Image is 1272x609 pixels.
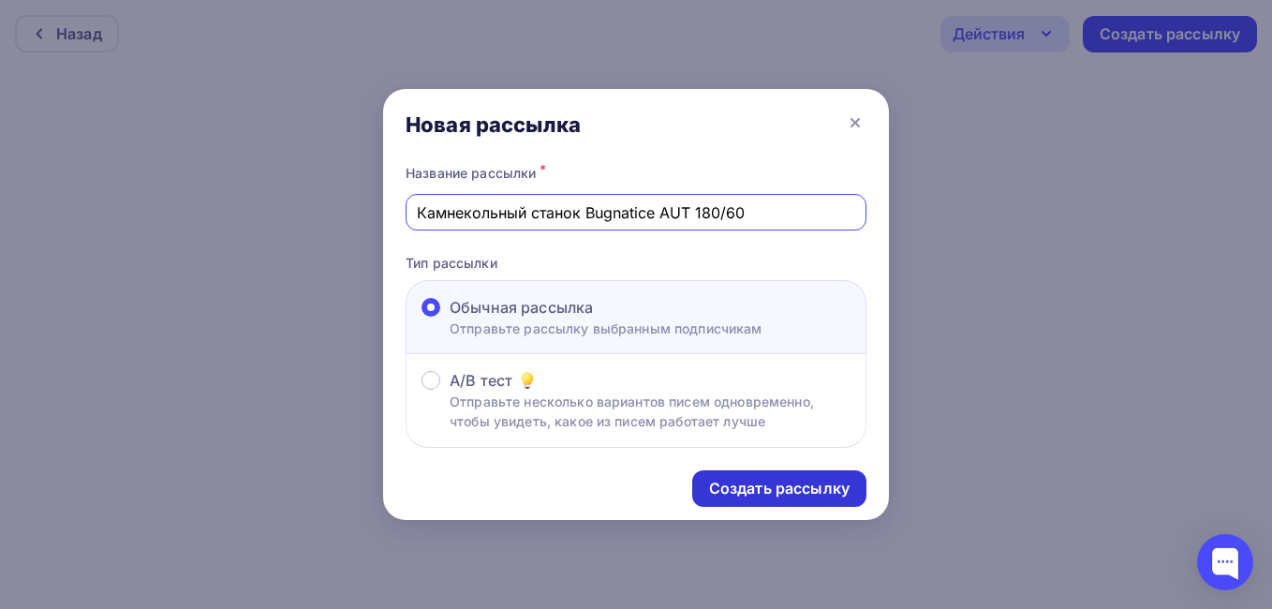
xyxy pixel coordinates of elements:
div: Новая рассылка [406,111,581,138]
p: Тип рассылки [406,253,866,273]
div: Создать рассылку [709,478,850,499]
input: Придумайте название рассылки [417,201,856,224]
div: Название рассылки [406,160,866,186]
p: Отправьте рассылку выбранным подписчикам [450,319,762,338]
p: Отправьте несколько вариантов писем одновременно, чтобы увидеть, какое из писем работает лучше [450,392,850,431]
span: A/B тест [450,369,512,392]
span: Обычная рассылка [450,296,593,319]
